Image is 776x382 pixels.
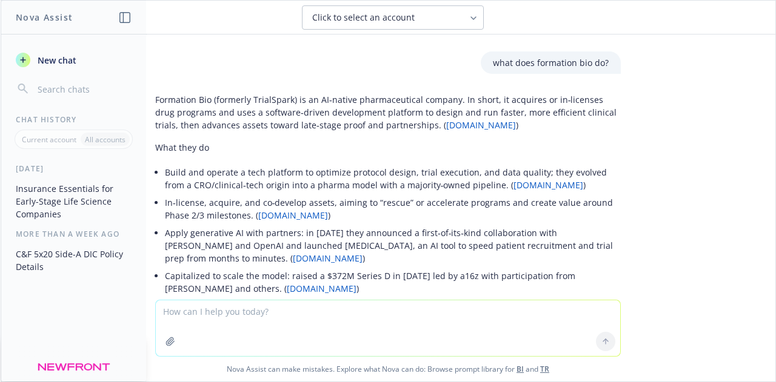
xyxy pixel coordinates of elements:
[302,5,484,30] button: Click to select an account
[287,283,356,294] a: [DOMAIN_NAME]
[11,49,136,71] button: New chat
[293,252,363,264] a: [DOMAIN_NAME]
[258,209,328,221] a: [DOMAIN_NAME]
[540,364,549,374] a: TR
[11,179,136,224] button: Insurance Essentials for Early-Stage Life Science Companies
[5,357,771,381] span: Nova Assist can make mistakes. Explore what Nova can do: Browse prompt library for and
[16,11,73,24] h1: Nova Assist
[1,163,146,174] div: [DATE]
[493,56,609,69] p: what does formation bio do?
[312,12,415,24] span: Click to select an account
[1,114,146,125] div: Chat History
[11,244,136,277] button: C&F 5x20 Side-A DIC Policy Details
[165,267,621,297] li: Capitalized to scale the model: raised a $372M Series D in [DATE] led by a16z with participation ...
[1,229,146,239] div: More than a week ago
[165,297,621,328] li: Continuing to hire senior pharma and AI leaders as they position themselves as an “AI‑native phar...
[35,81,132,97] input: Search chats
[513,179,583,191] a: [DOMAIN_NAME]
[165,224,621,267] li: Apply generative AI with partners: in [DATE] they announced a first‑of‑its‑kind collaboration wit...
[165,163,621,194] li: Build and operate a tech platform to optimize protocol design, trial execution, and data quality;...
[517,364,524,374] a: BI
[155,93,621,131] p: Formation Bio (formerly TrialSpark) is an AI‑native pharmaceutical company. In short, it acquires...
[155,141,621,154] p: What they do
[85,134,125,145] p: All accounts
[35,54,76,67] span: New chat
[446,119,516,131] a: [DOMAIN_NAME]
[165,194,621,224] li: In‑license, acquire, and co‑develop assets, aiming to “rescue” or accelerate programs and create ...
[22,134,76,145] p: Current account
